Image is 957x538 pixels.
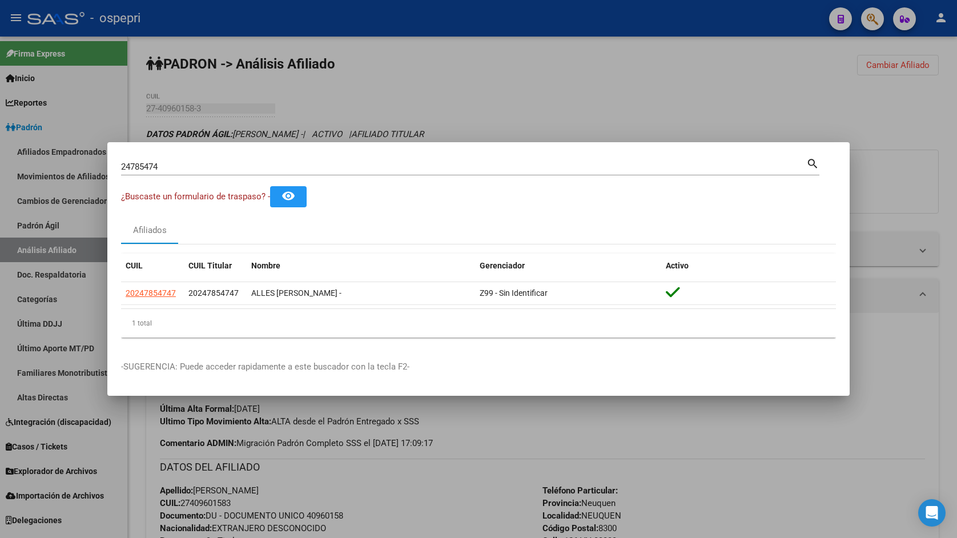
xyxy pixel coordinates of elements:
[188,261,232,270] span: CUIL Titular
[126,261,143,270] span: CUIL
[247,254,475,278] datatable-header-cell: Nombre
[251,261,280,270] span: Nombre
[126,288,176,298] span: 20247854747
[121,309,836,338] div: 1 total
[480,288,548,298] span: Z99 - Sin Identificar
[666,261,689,270] span: Activo
[918,499,946,527] div: Open Intercom Messenger
[806,156,819,170] mat-icon: search
[251,287,471,300] div: ALLES [PERSON_NAME] -
[282,189,295,203] mat-icon: remove_red_eye
[121,360,836,374] p: -SUGERENCIA: Puede acceder rapidamente a este buscador con la tecla F2-
[188,288,239,298] span: 20247854747
[480,261,525,270] span: Gerenciador
[121,191,270,202] span: ¿Buscaste un formulario de traspaso? -
[475,254,661,278] datatable-header-cell: Gerenciador
[133,224,167,237] div: Afiliados
[121,254,184,278] datatable-header-cell: CUIL
[661,254,836,278] datatable-header-cell: Activo
[184,254,247,278] datatable-header-cell: CUIL Titular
